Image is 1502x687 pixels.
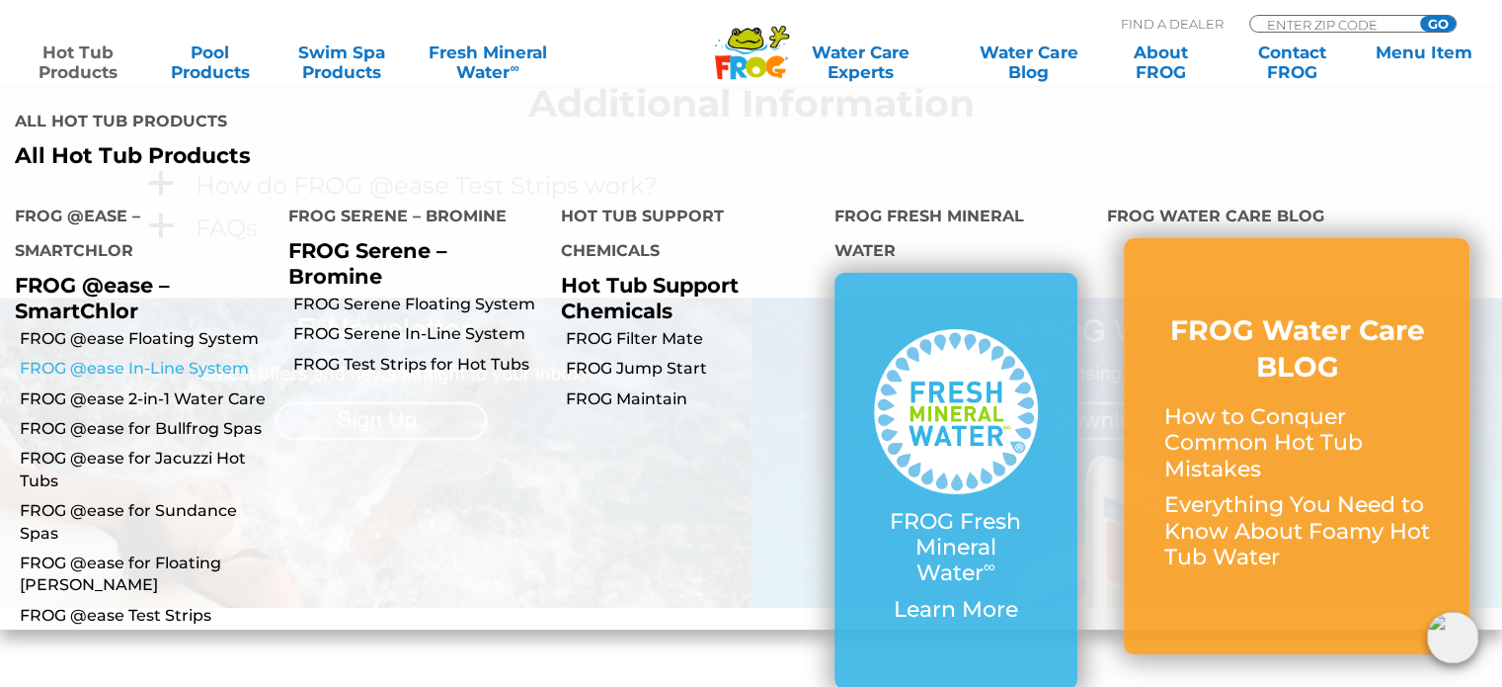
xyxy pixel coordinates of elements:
a: FROG @ease In-Line System [20,358,274,380]
a: Hot TubProducts [20,43,136,82]
a: FROG Maintain [566,388,820,410]
p: How to Conquer Common Hot Tub Mistakes [1163,404,1430,482]
a: FROG @ease for Floating [PERSON_NAME] [20,553,274,597]
h3: FROG Water Care BLOG [1163,312,1430,385]
h4: FROG @ease – SmartChlor [15,199,259,273]
a: FROG Water Care BLOG How to Conquer Common Hot Tub Mistakes Everything You Need to Know About Foa... [1163,312,1430,580]
a: FROG @ease for Sundance Spas [20,500,274,545]
p: FROG @ease – SmartChlor [15,273,259,322]
sup: ∞ [984,557,995,576]
h4: FROG Serene – Bromine [288,199,532,238]
a: FROG Test Strips for Hot Tubs [293,354,547,376]
p: FROG Fresh Mineral Water [874,509,1039,587]
a: Water CareExperts [765,43,956,82]
h4: FROG Fresh Mineral Water [834,199,1078,273]
a: FROG Filter Mate [566,328,820,350]
h4: All Hot Tub Products [15,104,736,143]
a: FROG @ease 2-in-1 Water Care [20,388,274,410]
a: FROG Serene In-Line System [293,323,547,345]
a: AboutFROG [1102,43,1219,82]
input: GO [1420,16,1456,32]
a: FROG Serene Floating System [293,294,547,315]
a: FROG Fresh Mineral Water∞ Learn More [874,329,1039,633]
p: FROG Serene – Bromine [288,238,532,288]
a: Hot Tub Support Chemicals [561,273,739,322]
p: Learn More [874,597,1039,623]
a: Water CareBlog [971,43,1087,82]
h4: Hot Tub Support Chemicals [561,199,805,273]
h4: FROG Water Care Blog [1107,199,1487,238]
a: FROG @ease Test Strips [20,605,274,627]
a: All Hot Tub Products [15,143,736,169]
img: openIcon [1427,612,1478,663]
a: FROG @ease for Bullfrog Spas [20,418,274,440]
a: PoolProducts [151,43,268,82]
a: FROG @ease Floating System [20,328,274,350]
a: FROG @ease for Jacuzzi Hot Tubs [20,448,274,492]
a: Fresh MineralWater∞ [415,43,561,82]
p: Everything You Need to Know About Foamy Hot Tub Water [1163,492,1430,570]
p: Find A Dealer [1121,15,1224,33]
a: FROG Jump Start [566,358,820,380]
a: Swim SpaProducts [283,43,400,82]
input: Zip Code Form [1265,16,1398,33]
a: ContactFROG [1233,43,1350,82]
sup: ∞ [510,60,518,75]
a: Menu Item [1365,43,1481,82]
